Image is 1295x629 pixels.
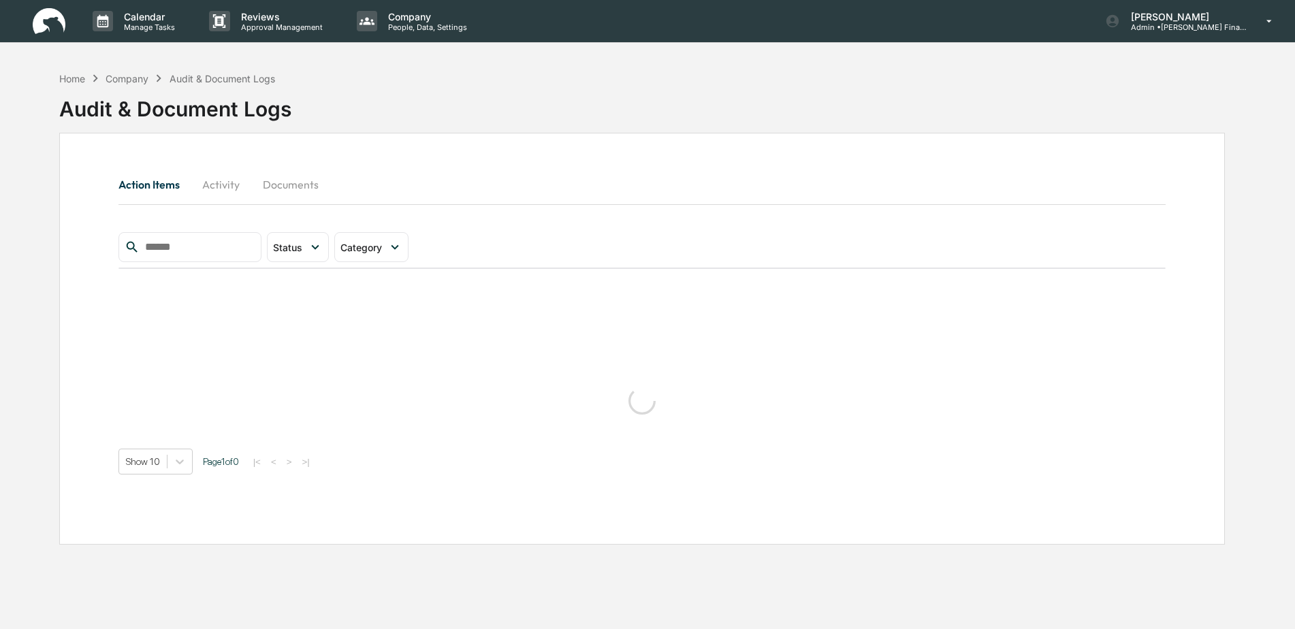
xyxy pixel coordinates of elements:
div: Company [106,73,148,84]
span: Category [340,242,382,253]
span: Status [273,242,302,253]
button: Activity [191,168,252,201]
button: < [267,456,281,468]
div: secondary tabs example [118,168,1166,201]
button: |< [249,456,265,468]
p: Reviews [230,11,330,22]
p: Calendar [113,11,182,22]
p: Company [377,11,474,22]
div: Audit & Document Logs [59,86,291,121]
div: Home [59,73,85,84]
p: [PERSON_NAME] [1120,11,1247,22]
p: Manage Tasks [113,22,182,32]
button: > [283,456,296,468]
button: Action Items [118,168,191,201]
p: Approval Management [230,22,330,32]
img: logo [33,8,65,35]
button: Documents [252,168,330,201]
p: People, Data, Settings [377,22,474,32]
button: >| [298,456,313,468]
div: Audit & Document Logs [170,73,275,84]
span: Page 1 of 0 [203,456,239,467]
p: Admin • [PERSON_NAME] Financial [1120,22,1247,32]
